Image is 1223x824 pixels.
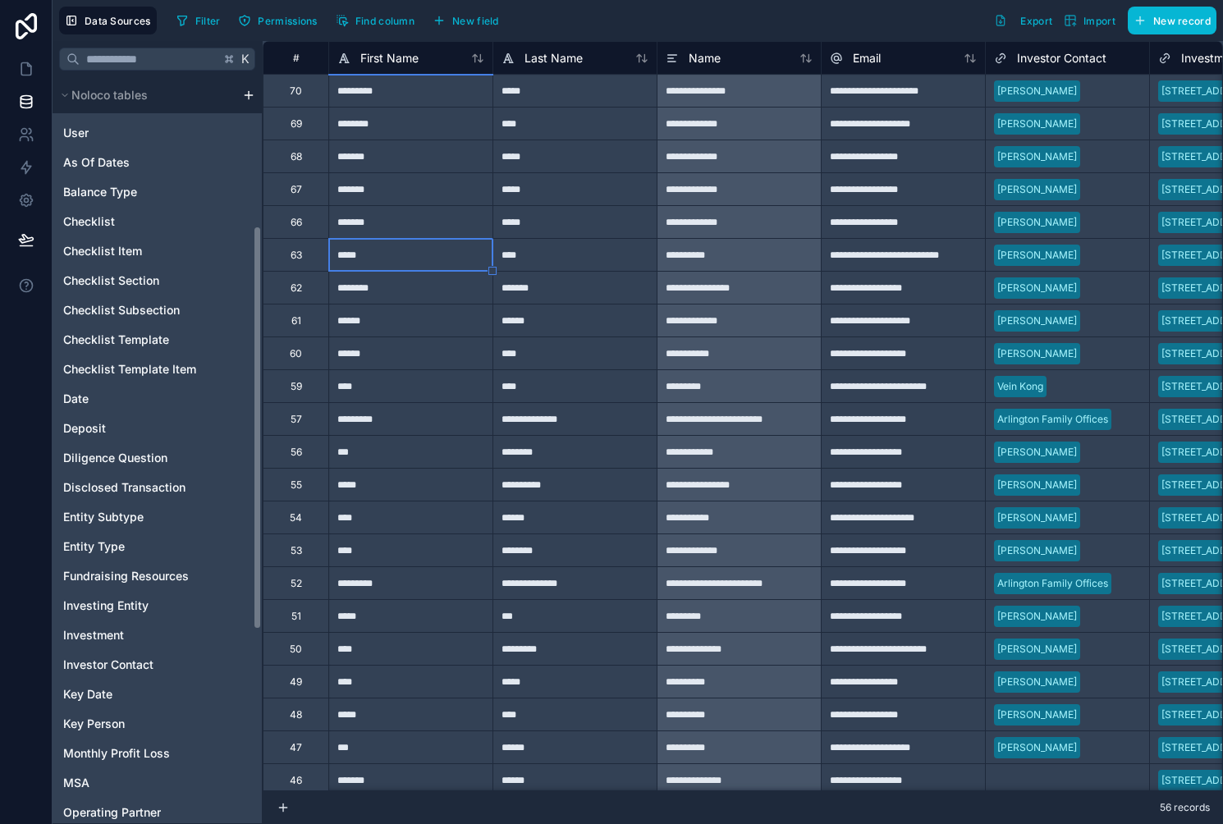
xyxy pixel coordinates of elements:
span: Filter [195,15,221,27]
div: 59 [291,380,302,393]
span: Investor Contact [1017,50,1106,66]
span: Checklist [63,213,115,230]
div: 69 [291,117,302,130]
button: Import [1058,7,1121,34]
div: Entity Subtype [56,504,259,530]
div: MSA [56,770,259,796]
span: Checklist Template [63,332,169,348]
div: [PERSON_NAME] [997,707,1077,722]
div: Checklist Item [56,238,259,264]
div: 51 [291,610,301,623]
div: 66 [291,216,302,229]
div: [PERSON_NAME] [997,281,1077,295]
span: Key Date [63,686,112,703]
div: Checklist [56,208,259,235]
span: Data Sources [85,15,151,27]
div: Diligence Question [56,445,259,471]
div: 67 [291,183,302,196]
span: New field [452,15,499,27]
span: Name [689,50,721,66]
button: Filter [170,8,227,33]
span: User [63,125,89,141]
div: [PERSON_NAME] [997,182,1077,197]
div: Disclosed Transaction [56,474,259,501]
div: 55 [291,478,302,492]
button: New record [1128,7,1216,34]
div: Checklist Template [56,327,259,353]
div: Key Person [56,711,259,737]
span: First Name [360,50,419,66]
div: Key Date [56,681,259,707]
div: [PERSON_NAME] [997,445,1077,460]
span: Export [1020,15,1052,27]
div: [PERSON_NAME] [997,510,1077,525]
span: Investing Entity [63,597,149,614]
div: [PERSON_NAME] [997,215,1077,230]
span: Email [853,50,881,66]
span: K [240,53,251,65]
div: 50 [290,643,302,656]
div: scrollable content [53,77,262,823]
div: [PERSON_NAME] [997,346,1077,361]
div: Checklist Section [56,268,259,294]
span: Fundraising Resources [63,568,189,584]
div: Vein Kong [997,379,1043,394]
div: Investor Contact [56,652,259,678]
div: User [56,120,259,146]
div: 53 [291,544,302,557]
span: Permissions [258,15,317,27]
div: 61 [291,314,301,327]
span: Checklist Item [63,243,142,259]
button: Permissions [232,8,323,33]
div: [PERSON_NAME] [997,149,1077,164]
span: Entity Subtype [63,509,144,525]
span: Import [1083,15,1115,27]
div: 48 [290,708,302,721]
span: Monthly Profit Loss [63,745,170,762]
button: New field [427,8,505,33]
span: Checklist Template Item [63,361,196,378]
span: Diligence Question [63,450,167,466]
div: [PERSON_NAME] [997,117,1077,131]
div: Checklist Template Item [56,356,259,382]
div: Checklist Subsection [56,297,259,323]
div: 49 [290,675,302,689]
div: 68 [291,150,302,163]
div: [PERSON_NAME] [997,543,1077,558]
div: [PERSON_NAME] [997,478,1077,492]
span: Date [63,391,89,407]
button: Find column [330,8,420,33]
div: 47 [290,741,302,754]
div: Investing Entity [56,593,259,619]
span: Investment [63,627,124,643]
div: Deposit [56,415,259,442]
div: [PERSON_NAME] [997,642,1077,657]
button: Noloco tables [56,84,236,107]
span: Checklist Subsection [63,302,180,318]
div: 46 [290,774,302,787]
span: New record [1153,15,1211,27]
span: Find column [355,15,415,27]
div: [PERSON_NAME] [997,740,1077,755]
span: Balance Type [63,184,137,200]
div: [PERSON_NAME] [997,609,1077,624]
div: 54 [290,511,302,524]
div: [PERSON_NAME] [997,84,1077,98]
a: New record [1121,7,1216,34]
span: Last Name [524,50,583,66]
span: Checklist Section [63,272,159,289]
div: 60 [290,347,302,360]
span: MSA [63,775,89,791]
div: [PERSON_NAME] [997,314,1077,328]
span: Key Person [63,716,125,732]
div: 57 [291,413,302,426]
div: 52 [291,577,302,590]
div: Fundraising Resources [56,563,259,589]
div: [PERSON_NAME] [997,248,1077,263]
div: Investment [56,622,259,648]
span: Investor Contact [63,657,153,673]
div: Arlington Family Offices [997,412,1108,427]
button: Export [988,7,1058,34]
div: 56 [291,446,302,459]
button: Data Sources [59,7,157,34]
